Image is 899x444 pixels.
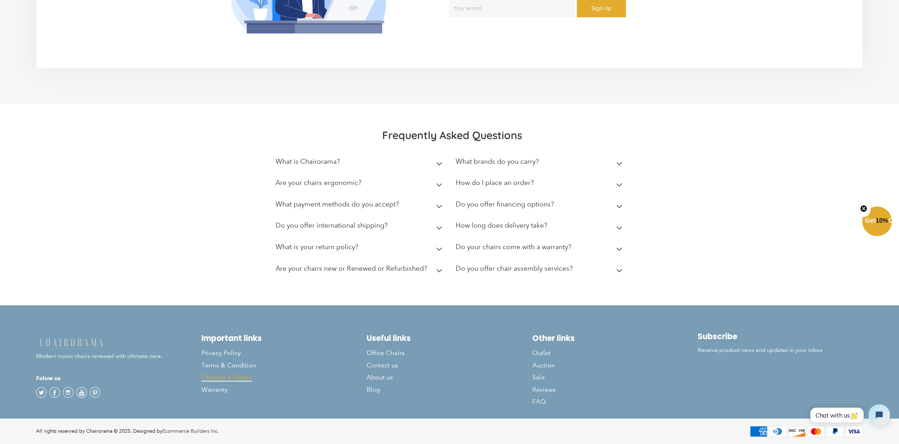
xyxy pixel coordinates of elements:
summary: What brands do you carry? [456,152,625,174]
h2: What is Chairorama? [276,157,340,166]
summary: Do you offer financing options? [456,195,625,217]
a: Sale [532,371,698,383]
a: Outlet [532,347,698,359]
h2: Frequently Asked Questions [276,128,629,142]
a: Reviews [532,384,698,396]
h2: Do your chairs come with a warranty? [456,243,571,251]
span: Delivery & Return [201,373,252,382]
a: Ecommerce Builders Inc. [162,428,219,434]
summary: Do you offer international shipping? [276,216,445,238]
a: Delivery & Return [201,371,367,383]
summary: Do you offer chair assembly services? [456,259,625,281]
summary: Are your chairs ergonomic? [276,174,445,195]
div: All rights reserved by Chairorama © 2025. Designed by [36,427,219,435]
p: Receive product news and updates in your inbox [698,347,863,354]
h2: Are your chairs new or Renewed or Refurbished? [276,264,427,272]
span: Auction [532,361,555,370]
button: Close teaser [857,201,871,217]
summary: How long does delivery take? [456,216,625,238]
span: 10% [876,217,888,224]
a: About us [367,371,532,383]
h2: Important links [201,334,367,343]
h2: Do you offer international shipping? [276,221,388,229]
a: Office Chairs [367,347,532,359]
summary: Are your chairs new or Renewed or Refurbished? [276,259,445,281]
span: FAQ [532,398,546,406]
summary: What is Chairorama? [276,152,445,174]
a: FAQ [532,396,698,408]
a: Privacy Policy [201,347,367,359]
h2: Subscribe [698,332,863,341]
h2: Useful links [367,334,532,343]
span: Reviews [532,386,556,394]
span: Warranty [201,386,228,394]
h2: What is your return policy? [276,243,358,251]
h2: Other links [532,334,698,343]
img: chairorama [36,337,107,349]
summary: How do I place an order? [456,174,625,195]
h2: How long does delivery take? [456,221,547,229]
h2: Are your chairs ergonomic? [276,179,361,187]
a: Contact us [367,359,532,371]
a: Blog [367,384,532,396]
span: Sign Up [591,4,611,11]
a: Terms & Condition [201,359,367,371]
span: Office Chairs [367,349,404,357]
a: Auction [532,359,698,371]
h2: Do you offer chair assembly services? [456,264,573,272]
span: Contact us [367,361,398,370]
h2: What brands do you carry? [456,157,539,166]
span: Get Off [865,217,898,224]
summary: Do your chairs come with a warranty? [456,238,625,259]
h2: Do you offer financing options? [456,200,554,208]
span: Sale [532,373,545,382]
span: About us [367,373,393,382]
span: Blog [367,386,380,394]
span: Privacy Policy [201,349,241,357]
span: Outlet [532,349,551,357]
iframe: Tidio Chat [803,398,896,432]
h2: How do I place an order? [456,179,534,187]
div: Get10%OffClose teaser [862,207,892,237]
h2: What payment methods do you accept? [276,200,399,208]
span: Terms & Condition [201,361,256,370]
a: Warranty [201,384,367,396]
summary: What payment methods do you accept? [276,195,445,217]
summary: What is your return policy? [276,238,445,259]
h4: Folow us [36,374,201,383]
